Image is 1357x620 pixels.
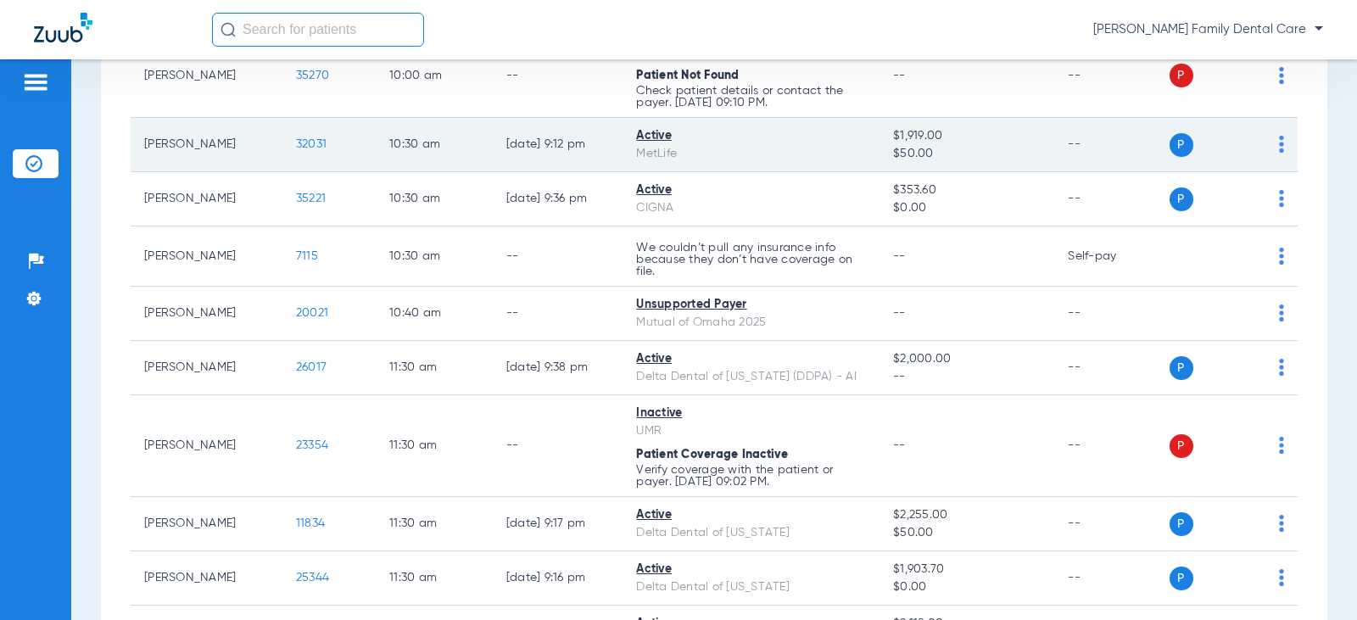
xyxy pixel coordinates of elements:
[636,506,866,524] div: Active
[636,127,866,145] div: Active
[131,287,282,341] td: [PERSON_NAME]
[1170,567,1193,590] span: P
[1054,395,1169,497] td: --
[376,118,493,172] td: 10:30 AM
[636,182,866,199] div: Active
[296,250,318,262] span: 7115
[296,70,329,81] span: 35270
[376,341,493,395] td: 11:30 AM
[131,226,282,287] td: [PERSON_NAME]
[131,395,282,497] td: [PERSON_NAME]
[636,422,866,440] div: UMR
[1170,356,1193,380] span: P
[22,72,49,92] img: hamburger-icon
[131,34,282,118] td: [PERSON_NAME]
[1279,569,1284,586] img: group-dot-blue.svg
[1054,118,1169,172] td: --
[493,172,623,226] td: [DATE] 9:36 PM
[1279,67,1284,84] img: group-dot-blue.svg
[493,395,623,497] td: --
[636,296,866,314] div: Unsupported Payer
[296,517,325,529] span: 11834
[636,314,866,332] div: Mutual of Omaha 2025
[296,439,328,451] span: 23354
[636,405,866,422] div: Inactive
[1170,187,1193,211] span: P
[131,497,282,551] td: [PERSON_NAME]
[1279,515,1284,532] img: group-dot-blue.svg
[893,561,1041,578] span: $1,903.70
[376,34,493,118] td: 10:00 AM
[636,242,866,277] p: We couldn’t pull any insurance info because they don’t have coverage on file.
[1279,304,1284,321] img: group-dot-blue.svg
[34,13,92,42] img: Zuub Logo
[131,341,282,395] td: [PERSON_NAME]
[893,307,906,319] span: --
[893,127,1041,145] span: $1,919.00
[636,368,866,386] div: Delta Dental of [US_STATE] (DDPA) - AI
[893,250,906,262] span: --
[1054,287,1169,341] td: --
[636,561,866,578] div: Active
[636,464,866,488] p: Verify coverage with the patient or payer. [DATE] 09:02 PM.
[131,551,282,606] td: [PERSON_NAME]
[636,199,866,217] div: CIGNA
[636,524,866,542] div: Delta Dental of [US_STATE]
[131,172,282,226] td: [PERSON_NAME]
[212,13,424,47] input: Search for patients
[296,138,327,150] span: 32031
[1093,21,1323,38] span: [PERSON_NAME] Family Dental Care
[296,361,327,373] span: 26017
[636,145,866,163] div: MetLife
[493,287,623,341] td: --
[893,182,1041,199] span: $353.60
[1054,172,1169,226] td: --
[493,551,623,606] td: [DATE] 9:16 PM
[893,368,1041,386] span: --
[221,22,236,37] img: Search Icon
[296,307,328,319] span: 20021
[376,287,493,341] td: 10:40 AM
[296,572,329,584] span: 25344
[1170,133,1193,157] span: P
[1054,341,1169,395] td: --
[636,70,739,81] span: Patient Not Found
[493,341,623,395] td: [DATE] 9:38 PM
[1279,437,1284,454] img: group-dot-blue.svg
[636,85,866,109] p: Check patient details or contact the payer. [DATE] 09:10 PM.
[1054,497,1169,551] td: --
[636,449,788,461] span: Patient Coverage Inactive
[893,70,906,81] span: --
[636,578,866,596] div: Delta Dental of [US_STATE]
[376,497,493,551] td: 11:30 AM
[493,226,623,287] td: --
[1170,512,1193,536] span: P
[893,439,906,451] span: --
[296,193,326,204] span: 35221
[1279,136,1284,153] img: group-dot-blue.svg
[1054,34,1169,118] td: --
[493,497,623,551] td: [DATE] 9:17 PM
[1170,434,1193,458] span: P
[376,551,493,606] td: 11:30 AM
[493,34,623,118] td: --
[893,506,1041,524] span: $2,255.00
[893,578,1041,596] span: $0.00
[636,350,866,368] div: Active
[1279,248,1284,265] img: group-dot-blue.svg
[376,226,493,287] td: 10:30 AM
[1054,226,1169,287] td: Self-pay
[1054,551,1169,606] td: --
[376,395,493,497] td: 11:30 AM
[893,199,1041,217] span: $0.00
[1279,359,1284,376] img: group-dot-blue.svg
[493,118,623,172] td: [DATE] 9:12 PM
[893,145,1041,163] span: $50.00
[1170,64,1193,87] span: P
[893,350,1041,368] span: $2,000.00
[893,524,1041,542] span: $50.00
[376,172,493,226] td: 10:30 AM
[1279,190,1284,207] img: group-dot-blue.svg
[131,118,282,172] td: [PERSON_NAME]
